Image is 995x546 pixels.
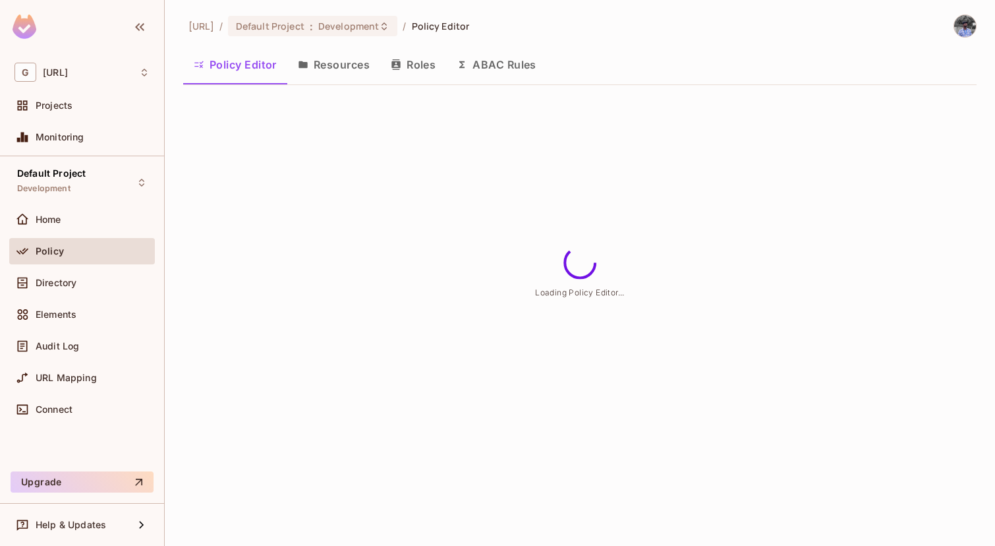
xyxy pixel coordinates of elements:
span: Policy [36,246,64,257]
span: Connect [36,404,72,415]
img: Mithies [954,15,976,37]
span: Home [36,214,61,225]
button: Policy Editor [183,48,287,81]
button: Roles [380,48,446,81]
span: Audit Log [36,341,79,351]
button: Upgrade [11,471,154,493]
span: : [309,21,314,32]
span: Elements [36,309,76,320]
span: Default Project [236,20,304,32]
span: Monitoring [36,132,84,142]
span: Help & Updates [36,520,106,530]
span: the active workspace [188,20,214,32]
span: URL Mapping [36,373,97,383]
span: Development [318,20,379,32]
span: Default Project [17,168,86,179]
span: Projects [36,100,72,111]
li: / [219,20,223,32]
span: G [14,63,36,82]
span: Workspace: genworx.ai [43,67,68,78]
span: Development [17,183,71,194]
img: SReyMgAAAABJRU5ErkJggg== [13,15,36,39]
span: Loading Policy Editor... [535,288,625,297]
li: / [403,20,406,32]
button: Resources [287,48,380,81]
button: ABAC Rules [446,48,547,81]
span: Directory [36,278,76,288]
span: Policy Editor [412,20,470,32]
